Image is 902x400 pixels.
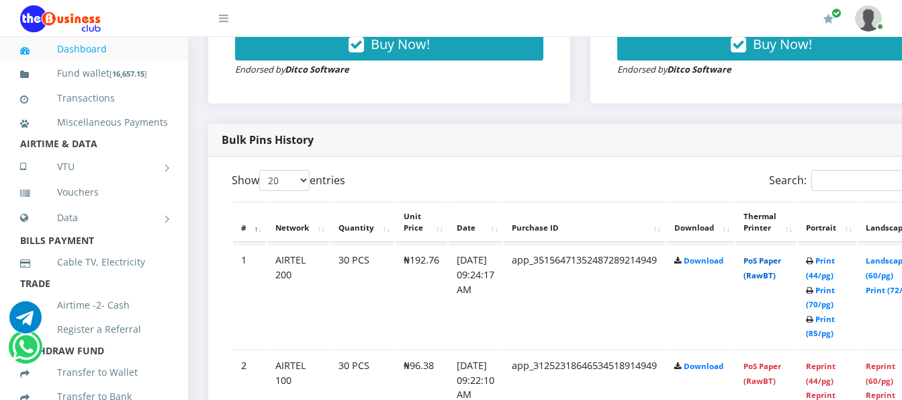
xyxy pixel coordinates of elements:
[371,35,430,53] span: Buy Now!
[504,244,665,348] td: app_35156471352487289214949
[112,69,144,79] b: 16,657.15
[855,5,882,32] img: User
[449,202,502,243] th: Date: activate to sort column ascending
[20,357,168,388] a: Transfer to Wallet
[233,202,266,243] th: #: activate to sort column descending
[806,314,835,339] a: Print (85/pg)
[235,28,543,61] button: Buy Now!
[806,361,836,386] a: Reprint (44/pg)
[259,170,310,191] select: Showentries
[20,34,168,65] a: Dashboard
[20,150,168,184] a: VTU
[20,107,168,138] a: Miscellaneous Payments
[666,202,734,243] th: Download: activate to sort column ascending
[285,63,349,75] strong: Ditco Software
[20,247,168,278] a: Cable TV, Electricity
[20,314,168,345] a: Register a Referral
[222,132,314,147] strong: Bulk Pins History
[109,69,147,79] small: [ ]
[12,341,40,363] a: Chat for support
[831,8,842,18] span: Renew/Upgrade Subscription
[753,35,812,53] span: Buy Now!
[743,361,781,386] a: PoS Paper (RawBT)
[504,202,665,243] th: Purchase ID: activate to sort column ascending
[617,63,731,75] small: Endorsed by
[330,244,394,348] td: 30 PCS
[267,244,329,348] td: AIRTEL 200
[798,202,856,243] th: Portrait: activate to sort column ascending
[330,202,394,243] th: Quantity: activate to sort column ascending
[233,244,266,348] td: 1
[20,83,168,114] a: Transactions
[267,202,329,243] th: Network: activate to sort column ascending
[684,361,723,371] a: Download
[823,13,833,24] i: Renew/Upgrade Subscription
[20,201,168,235] a: Data
[396,202,447,243] th: Unit Price: activate to sort column ascending
[20,5,101,32] img: Logo
[667,63,731,75] strong: Ditco Software
[9,311,42,333] a: Chat for support
[743,255,781,280] a: PoS Paper (RawBT)
[866,361,895,386] a: Reprint (60/pg)
[20,58,168,89] a: Fund wallet[16,657.15]
[806,285,835,310] a: Print (70/pg)
[449,244,502,348] td: [DATE] 09:24:17 AM
[806,255,835,280] a: Print (44/pg)
[235,63,349,75] small: Endorsed by
[396,244,447,348] td: ₦192.76
[232,170,345,191] label: Show entries
[684,255,723,266] a: Download
[20,290,168,321] a: Airtime -2- Cash
[735,202,797,243] th: Thermal Printer: activate to sort column ascending
[20,177,168,208] a: Vouchers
